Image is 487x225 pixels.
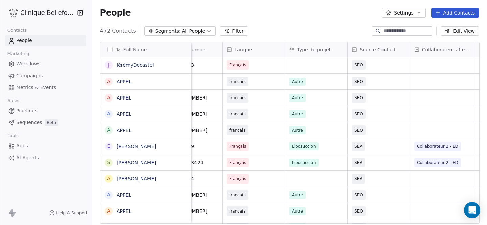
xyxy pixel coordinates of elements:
span: SEA [354,175,362,182]
span: Autre [289,191,306,199]
button: Clinique Bellefontaine [8,7,72,19]
button: Settings [382,8,425,18]
span: Pipelines [16,107,37,114]
span: Apps [16,142,28,149]
div: A [107,94,110,101]
span: Full Name [123,46,147,53]
span: All People [182,28,205,35]
a: Workflows [5,58,86,69]
span: SEO [354,127,363,134]
span: Contacts [4,25,30,35]
div: A [107,191,110,198]
span: Français [229,62,246,68]
span: 0034663093424 [164,159,218,166]
a: SequencesBeta [5,117,86,128]
div: Collaborateur affecté [410,42,474,57]
a: Metrics & Events [5,82,86,93]
a: APPEL [117,208,131,214]
a: [PERSON_NAME] [117,176,156,181]
span: francais [229,208,246,215]
span: SEO [354,94,363,101]
span: SEO [354,78,363,85]
span: Autre [289,126,306,134]
span: francais [229,192,246,198]
span: Autre [289,207,306,215]
a: APPEL [117,79,131,84]
span: Sequences [16,119,42,126]
a: Pipelines [5,105,86,116]
span: francais [229,94,246,101]
span: Source Contact [360,46,396,53]
span: SEA [354,159,362,166]
div: A [107,207,110,215]
a: Apps [5,140,86,151]
span: 472 Contacts [100,27,136,35]
span: SEO [354,62,363,68]
span: Collaborateur 2 - ED [417,159,458,166]
span: [PHONE_NUMBER] [164,127,218,134]
div: Type de projet [285,42,347,57]
span: Français [229,175,246,182]
a: APPEL [117,95,131,101]
span: Langue [235,46,252,53]
span: Marketing [4,49,32,59]
div: E [107,143,110,150]
span: [PHONE_NUMBER] [164,208,218,215]
span: Tools [5,131,21,141]
span: Français [229,159,246,166]
a: APPEL [117,192,131,198]
span: Collaborateur affecté [422,46,470,53]
button: Add Contacts [431,8,479,18]
span: SEO [354,192,363,198]
div: Source Contact [348,42,410,57]
span: Help & Support [56,210,87,216]
div: S [107,159,110,166]
img: Logo_Bellefontaine_Black.png [9,9,18,17]
a: Campaigns [5,70,86,81]
span: Campaigns [16,72,43,79]
div: A [107,175,110,182]
div: J [108,62,109,69]
button: Filter [220,26,248,36]
a: [PERSON_NAME] [117,144,156,149]
span: SEO [354,208,363,215]
span: francais [229,127,246,134]
span: Autre [289,110,306,118]
div: A [107,110,110,117]
span: Beta [45,119,58,126]
span: francais [229,111,246,117]
div: grid [100,57,191,224]
a: JérémyDecastel [117,62,154,68]
div: Langue [223,42,285,57]
div: Full Name [100,42,191,57]
span: [PHONE_NUMBER] [164,94,218,101]
span: People [16,37,32,44]
span: anonymous [164,78,218,85]
span: Metrics & Events [16,84,56,91]
span: Autre [289,94,306,102]
span: Liposuccion [289,142,319,150]
span: Segments: [155,28,181,35]
a: AI Agents [5,152,86,163]
span: 0791244919 [164,143,218,150]
a: Help & Support [49,210,87,216]
div: Open Intercom Messenger [464,202,480,218]
span: Liposuccion [289,159,319,167]
a: APPEL [117,111,131,117]
span: francais [229,78,246,85]
div: A [107,78,110,85]
span: Type de projet [297,46,331,53]
span: SEO [354,111,363,117]
span: [PHONE_NUMBER] [164,111,218,117]
span: Collaborateur 2 - ED [417,143,458,150]
span: 0792877714 [164,175,218,182]
span: 0792753503 [164,62,218,68]
a: People [5,35,86,46]
span: Workflows [16,60,41,67]
span: Français [229,143,246,150]
span: [PHONE_NUMBER] [164,192,218,198]
div: A [107,126,110,134]
button: Edit View [441,26,479,36]
span: AI Agents [16,154,39,161]
span: Clinique Bellefontaine [20,8,75,17]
